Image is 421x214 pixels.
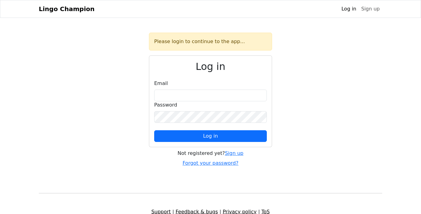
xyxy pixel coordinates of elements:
label: Password [154,101,177,109]
a: Sign up [359,3,382,15]
label: Email [154,80,168,87]
a: Sign up [225,150,243,156]
div: Not registered yet? [149,150,272,157]
div: Please login to continue to the app... [149,33,272,50]
button: Log in [154,130,267,142]
a: Lingo Champion [39,3,94,15]
h2: Log in [154,61,267,72]
a: Forgot your password? [182,160,239,166]
span: Log in [203,133,218,139]
a: Log in [339,3,359,15]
